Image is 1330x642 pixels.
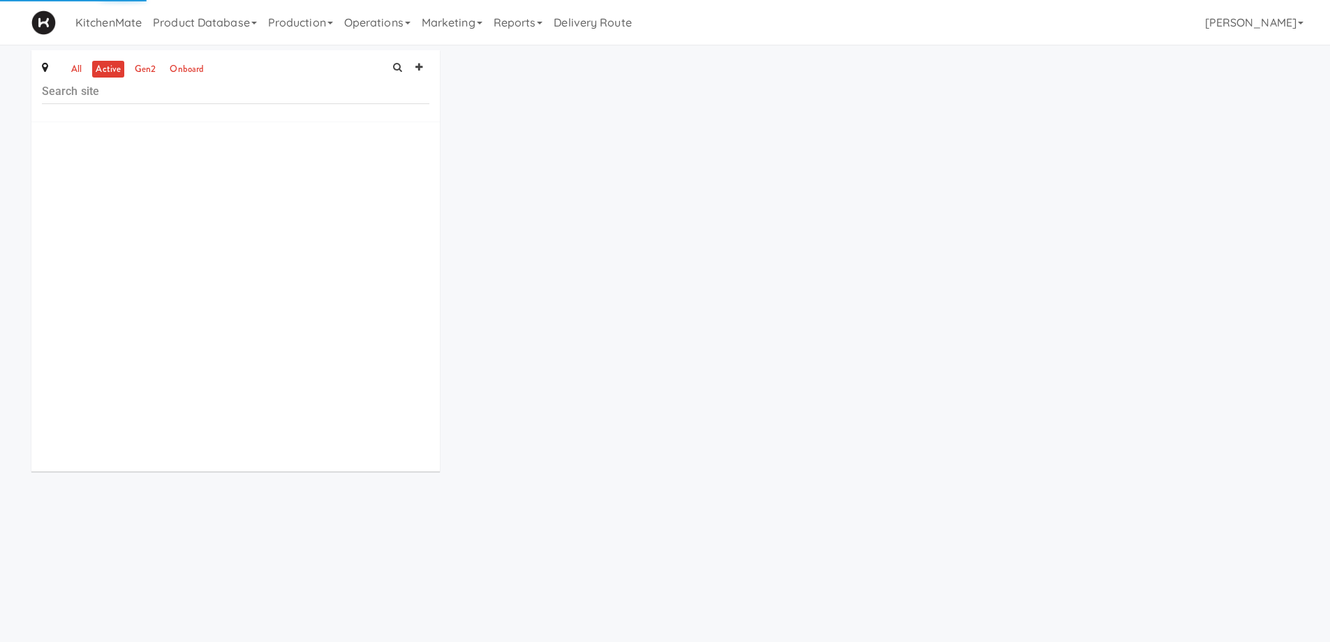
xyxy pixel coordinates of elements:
a: all [68,61,85,78]
a: onboard [166,61,207,78]
img: Micromart [31,10,56,35]
input: Search site [42,78,429,104]
a: active [92,61,124,78]
a: gen2 [131,61,159,78]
